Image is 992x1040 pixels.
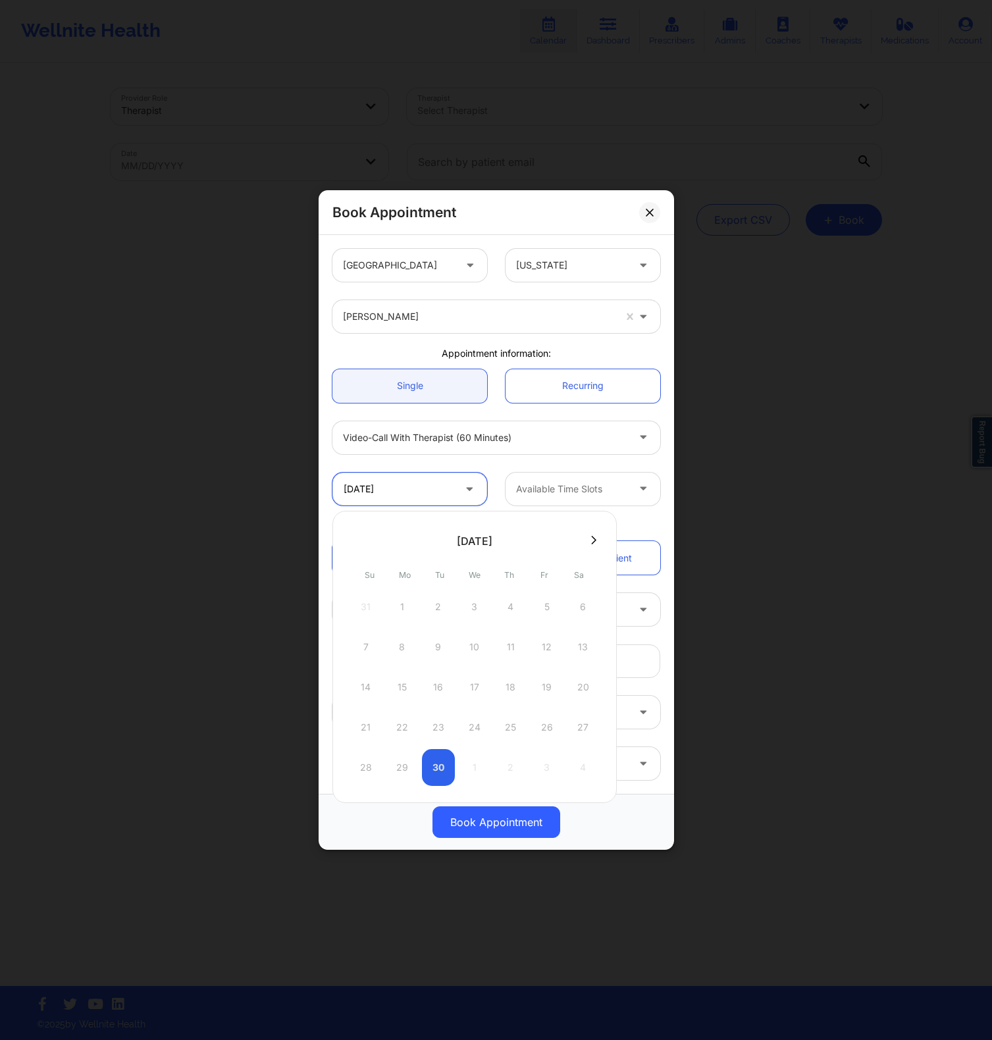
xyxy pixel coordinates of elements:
[399,570,411,580] abbr: Monday
[343,421,627,454] div: Video-Call with Therapist (60 minutes)
[506,541,660,575] a: Not Registered Patient
[432,806,560,838] button: Book Appointment
[343,249,454,282] div: [GEOGRAPHIC_DATA]
[574,570,584,580] abbr: Saturday
[506,369,660,403] a: Recurring
[332,203,456,221] h2: Book Appointment
[457,534,492,548] div: [DATE]
[540,570,548,580] abbr: Friday
[516,249,627,282] div: [US_STATE]
[516,747,627,780] div: america/los_angeles
[332,369,487,403] a: Single
[435,570,444,580] abbr: Tuesday
[323,519,669,533] div: Patient information:
[332,473,487,506] input: MM/DD/YYYY
[343,300,614,333] div: [PERSON_NAME]
[504,570,514,580] abbr: Thursday
[469,570,481,580] abbr: Wednesday
[365,570,375,580] abbr: Sunday
[323,347,669,360] div: Appointment information:
[332,644,660,678] input: Patient's Email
